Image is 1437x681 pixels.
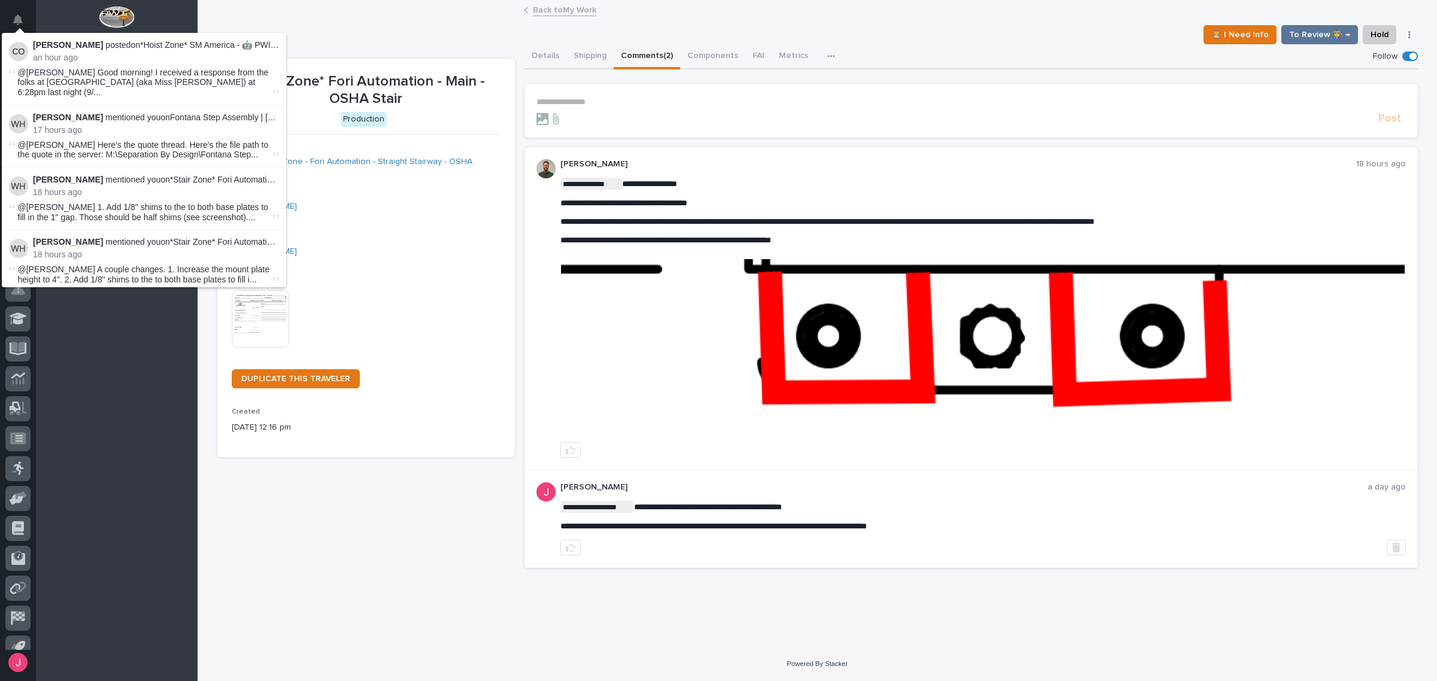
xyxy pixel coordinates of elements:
span: DUPLICATE THIS TRAVELER [241,375,350,383]
img: Wynne Hochstetler [9,239,28,258]
img: Wynne Hochstetler [9,114,28,133]
button: To Review 👨‍🏭 → [1281,25,1358,44]
p: [PERSON_NAME] [560,159,1356,169]
button: like this post [560,540,581,555]
p: Follow [1373,51,1397,62]
span: Hold [1371,28,1389,42]
span: ⏳ I Need Info [1211,28,1269,42]
button: Delete post [1387,540,1406,555]
img: Workspace Logo [99,6,134,28]
p: mentioned you on : [33,175,279,185]
a: 27100 - Stair Zone - Fori Automation - Straight Stairway - OSHA [232,156,472,168]
strong: [PERSON_NAME] [33,113,103,122]
p: a day ago [1368,482,1406,492]
strong: [PERSON_NAME] [33,40,103,50]
a: Back toMy Work [533,2,596,16]
span: Created [232,408,260,415]
a: DUPLICATE THIS TRAVELER [232,369,360,388]
button: Details [525,44,566,69]
strong: [PERSON_NAME] [33,175,103,184]
button: Hold [1363,25,1396,44]
div: Production [341,112,387,127]
p: an hour ago [33,53,279,63]
p: 18 hours ago [33,187,279,197]
button: users-avatar [5,650,31,675]
p: mentioned you on : [33,113,279,123]
button: ⏳ I Need Info [1203,25,1277,44]
a: Powered By Stacker [787,660,847,667]
span: @[PERSON_NAME] Good morning! I received a response from the folks at [GEOGRAPHIC_DATA] (aka Miss ... [18,68,271,98]
img: Caleb Oetjen [9,42,28,61]
p: 17 hours ago [33,125,279,135]
span: @[PERSON_NAME] 1. Add 1/8" shims to the to both base plates to fill in the 1" gap. Those should b... [18,202,271,223]
button: FAI [745,44,772,69]
p: mentioned you on : [33,237,279,247]
p: 18 hours ago [33,250,279,260]
p: *Stair Zone* Fori Automation - Main - OSHA Stair [232,73,501,108]
button: Shipping [566,44,614,69]
a: *Hoist Zone* SM America - 🤖 PWI UltraLite Telescoping Gantry Crane (12' – 16' HUB Range) [140,40,489,50]
span: @[PERSON_NAME] Here's the quote thread. Here's the file path to the quote in the server: M:\Separ... [18,140,271,160]
div: Notifications [15,14,31,34]
a: Fontana Step Assembly | [DATE] | Separation by Design [170,113,379,122]
span: @[PERSON_NAME] A couple changes. 1. Increase the mount plate height to 4". 2. Add 1/8" shims to t... [18,265,271,285]
img: ACg8ocI-SXp0KwvcdjE4ZoRMyLsZRSgZqnEZt9q_hAaElEsh-D-asw=s96-c [536,482,556,501]
strong: [PERSON_NAME] [33,237,103,247]
button: like this post [560,442,581,458]
a: *Stair Zone* Fori Automation - Main - IBC Stair [170,175,343,184]
span: Post [1378,112,1401,126]
img: Wynne Hochstetler [9,177,28,196]
span: To Review 👨‍🏭 → [1289,28,1350,42]
button: Components [680,44,745,69]
p: [PERSON_NAME] [560,482,1368,492]
button: Notifications [5,7,31,32]
p: 18 hours ago [1356,159,1406,169]
p: posted on : [33,40,279,50]
button: Metrics [772,44,815,69]
a: *Stair Zone* Fori Automation - Main - OSHA Stair [170,237,352,247]
img: AATXAJw4slNr5ea0WduZQVIpKGhdapBAGQ9xVsOeEvl5=s96-c [536,159,556,178]
p: [DATE] 12:16 pm [232,421,501,434]
button: Comments (2) [614,44,680,69]
button: Post [1374,112,1406,126]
